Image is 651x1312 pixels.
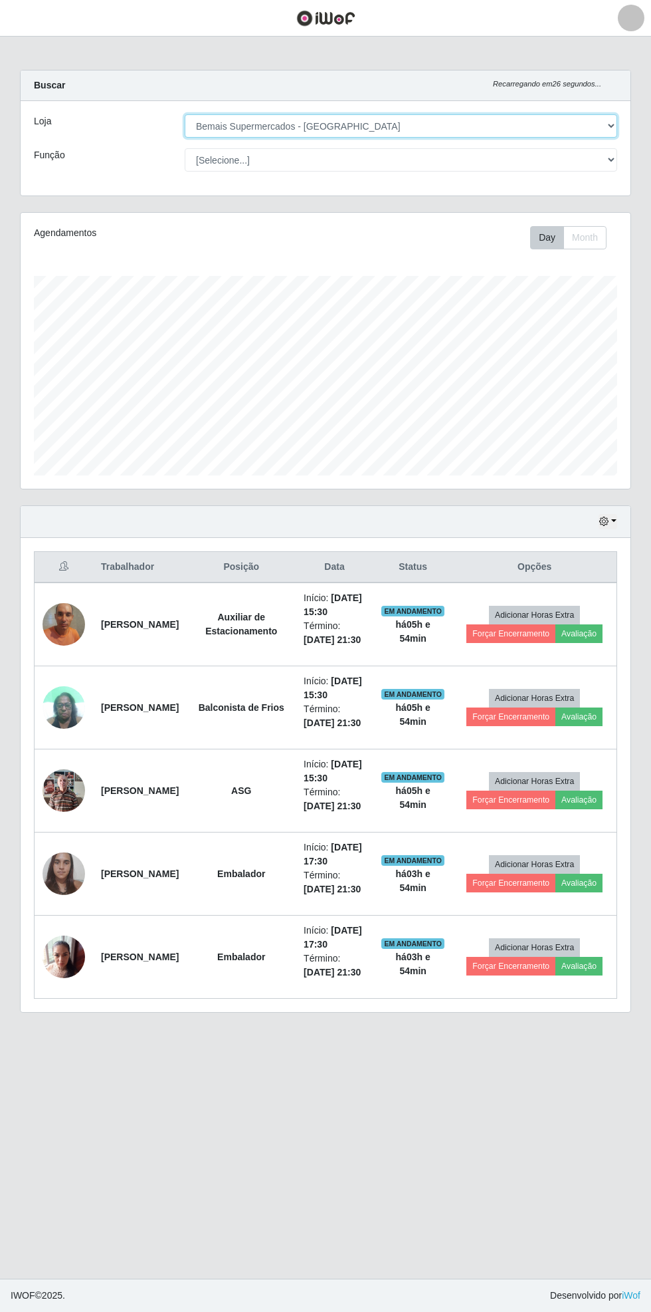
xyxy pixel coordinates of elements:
strong: há 05 h e 54 min [396,619,430,644]
button: Day [530,226,564,249]
strong: há 03 h e 54 min [396,868,430,893]
button: Avaliação [555,791,603,809]
span: EM ANDAMENTO [381,938,444,949]
span: EM ANDAMENTO [381,855,444,866]
strong: Buscar [34,80,65,90]
div: Toolbar with button groups [530,226,617,249]
img: 1705057141553.jpeg [43,596,85,652]
button: Adicionar Horas Extra [489,606,580,624]
button: Avaliação [555,624,603,643]
span: EM ANDAMENTO [381,772,444,783]
span: EM ANDAMENTO [381,606,444,616]
strong: Auxiliar de Estacionamento [205,612,277,636]
button: Forçar Encerramento [466,957,555,976]
li: Início: [304,841,365,868]
time: [DATE] 15:30 [304,759,362,783]
time: [DATE] 21:30 [304,884,361,894]
th: Status [373,552,452,583]
strong: há 03 h e 54 min [396,952,430,976]
th: Posição [187,552,296,583]
label: Loja [34,114,51,128]
img: 1704231584676.jpeg [43,679,85,735]
li: Término: [304,785,365,813]
i: Recarregando em 26 segundos... [493,80,601,88]
button: Forçar Encerramento [466,791,555,809]
div: First group [530,226,606,249]
div: Agendamentos [34,226,265,240]
label: Função [34,148,65,162]
strong: [PERSON_NAME] [101,952,179,962]
strong: [PERSON_NAME] [101,868,179,879]
strong: Balconista de Frios [199,702,284,713]
li: Início: [304,757,365,785]
strong: há 05 h e 54 min [396,702,430,727]
li: Término: [304,619,365,647]
strong: há 05 h e 54 min [396,785,430,810]
button: Adicionar Horas Extra [489,855,580,874]
a: iWof [622,1290,640,1301]
button: Forçar Encerramento [466,708,555,726]
span: Desenvolvido por [550,1289,640,1303]
strong: [PERSON_NAME] [101,785,179,796]
img: 1749573736306.jpeg [43,928,85,985]
strong: [PERSON_NAME] [101,702,179,713]
li: Término: [304,702,365,730]
span: EM ANDAMENTO [381,689,444,700]
time: [DATE] 15:30 [304,676,362,700]
strong: Embalador [217,952,265,962]
button: Adicionar Horas Extra [489,689,580,708]
time: [DATE] 21:30 [304,634,361,645]
button: Forçar Encerramento [466,874,555,892]
button: Avaliação [555,708,603,726]
th: Data [296,552,373,583]
strong: Embalador [217,868,265,879]
button: Avaliação [555,957,603,976]
th: Opções [452,552,616,583]
img: 1753363159449.jpeg [43,762,85,819]
strong: ASG [231,785,251,796]
th: Trabalhador [93,552,187,583]
img: 1734444279146.jpeg [43,845,85,902]
li: Início: [304,591,365,619]
time: [DATE] 15:30 [304,592,362,617]
li: Início: [304,924,365,952]
button: Month [563,226,606,249]
li: Término: [304,868,365,896]
time: [DATE] 17:30 [304,842,362,866]
span: © 2025 . [11,1289,65,1303]
time: [DATE] 21:30 [304,801,361,811]
time: [DATE] 21:30 [304,967,361,978]
time: [DATE] 17:30 [304,925,362,950]
time: [DATE] 21:30 [304,718,361,728]
img: CoreUI Logo [296,10,355,27]
button: Avaliação [555,874,603,892]
button: Forçar Encerramento [466,624,555,643]
strong: [PERSON_NAME] [101,619,179,630]
li: Término: [304,952,365,980]
button: Adicionar Horas Extra [489,772,580,791]
span: IWOF [11,1290,35,1301]
li: Início: [304,674,365,702]
button: Adicionar Horas Extra [489,938,580,957]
